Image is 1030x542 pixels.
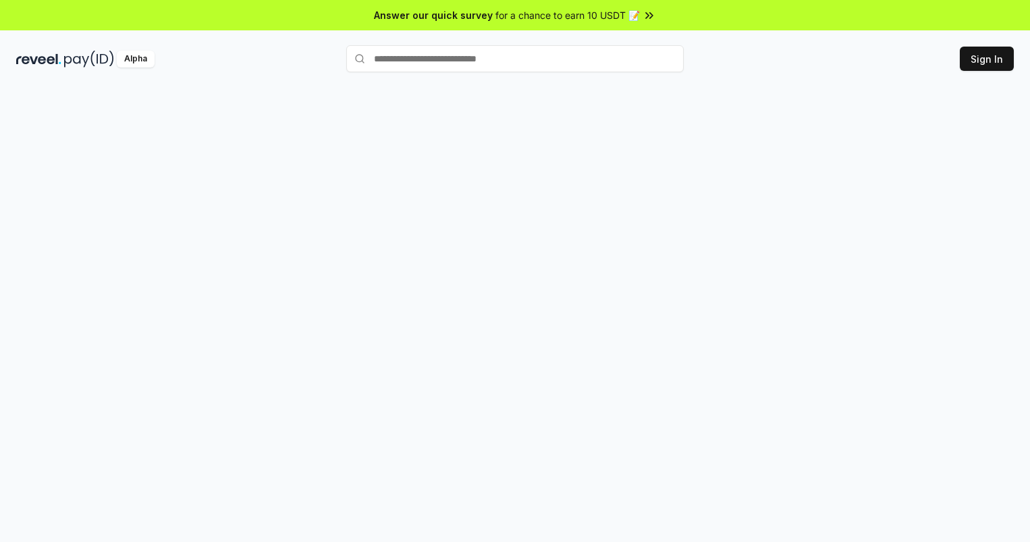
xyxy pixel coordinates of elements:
img: pay_id [64,51,114,67]
img: reveel_dark [16,51,61,67]
span: for a chance to earn 10 USDT 📝 [495,8,640,22]
div: Alpha [117,51,155,67]
button: Sign In [960,47,1014,71]
span: Answer our quick survey [374,8,493,22]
